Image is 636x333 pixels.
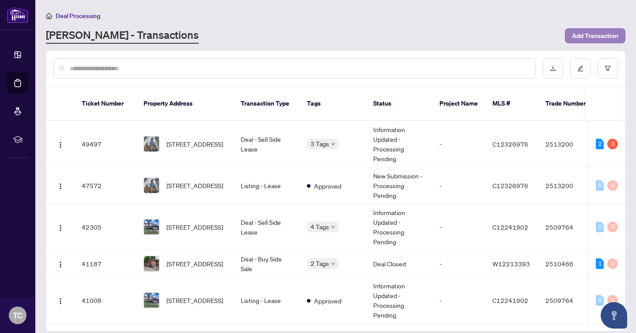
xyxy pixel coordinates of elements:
[57,224,64,231] img: Logo
[144,256,159,271] img: thumbnail-img
[75,121,136,167] td: 49497
[57,141,64,148] img: Logo
[234,250,300,277] td: Deal - Buy Side Sale
[331,225,335,229] span: down
[432,250,485,277] td: -
[572,29,618,43] span: Add Transaction
[596,222,604,232] div: 0
[492,140,528,148] span: C12326976
[234,87,300,121] th: Transaction Type
[538,277,600,324] td: 2509764
[492,260,530,268] span: W12213393
[432,121,485,167] td: -
[53,137,68,151] button: Logo
[57,183,64,190] img: Logo
[366,121,432,167] td: Information Updated - Processing Pending
[234,277,300,324] td: Listing - Lease
[56,12,100,20] span: Deal Processing
[53,220,68,234] button: Logo
[432,167,485,204] td: -
[565,28,625,43] button: Add Transaction
[538,250,600,277] td: 2510466
[310,258,329,269] span: 2 Tags
[46,28,199,44] a: [PERSON_NAME] - Transactions
[310,222,329,232] span: 4 Tags
[596,139,604,149] div: 2
[314,181,341,191] span: Approved
[598,58,618,79] button: filter
[607,180,618,191] div: 0
[596,258,604,269] div: 1
[607,139,618,149] div: 3
[601,302,627,329] button: Open asap
[605,65,611,72] span: filter
[144,178,159,193] img: thumbnail-img
[167,222,223,232] span: [STREET_ADDRESS]
[75,277,136,324] td: 41008
[57,261,64,268] img: Logo
[432,87,485,121] th: Project Name
[607,258,618,269] div: 0
[570,58,591,79] button: edit
[310,139,329,149] span: 3 Tags
[144,293,159,308] img: thumbnail-img
[492,296,528,304] span: C12241902
[167,259,223,269] span: [STREET_ADDRESS]
[366,167,432,204] td: New Submission - Processing Pending
[607,295,618,306] div: 0
[538,87,600,121] th: Trade Number
[13,309,23,322] span: TC
[492,182,528,189] span: C12326976
[596,180,604,191] div: 0
[432,277,485,324] td: -
[432,204,485,250] td: -
[331,142,335,146] span: down
[234,167,300,204] td: Listing - Lease
[46,13,52,19] span: home
[538,204,600,250] td: 2509764
[136,87,234,121] th: Property Address
[144,136,159,151] img: thumbnail-img
[53,178,68,193] button: Logo
[331,261,335,266] span: down
[234,121,300,167] td: Deal - Sell Side Lease
[485,87,538,121] th: MLS #
[75,204,136,250] td: 42305
[234,204,300,250] td: Deal - Sell Side Lease
[75,250,136,277] td: 41187
[596,295,604,306] div: 0
[550,65,556,72] span: download
[300,87,366,121] th: Tags
[144,219,159,235] img: thumbnail-img
[543,58,563,79] button: download
[366,277,432,324] td: Information Updated - Processing Pending
[53,257,68,271] button: Logo
[366,87,432,121] th: Status
[167,181,223,190] span: [STREET_ADDRESS]
[53,293,68,307] button: Logo
[57,298,64,305] img: Logo
[366,250,432,277] td: Deal Closed
[538,121,600,167] td: 2513200
[577,65,583,72] span: edit
[167,295,223,305] span: [STREET_ADDRESS]
[75,87,136,121] th: Ticket Number
[538,167,600,204] td: 2513200
[167,139,223,149] span: [STREET_ADDRESS]
[75,167,136,204] td: 47572
[607,222,618,232] div: 0
[492,223,528,231] span: C12241902
[7,7,28,23] img: logo
[314,296,341,306] span: Approved
[366,204,432,250] td: Information Updated - Processing Pending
